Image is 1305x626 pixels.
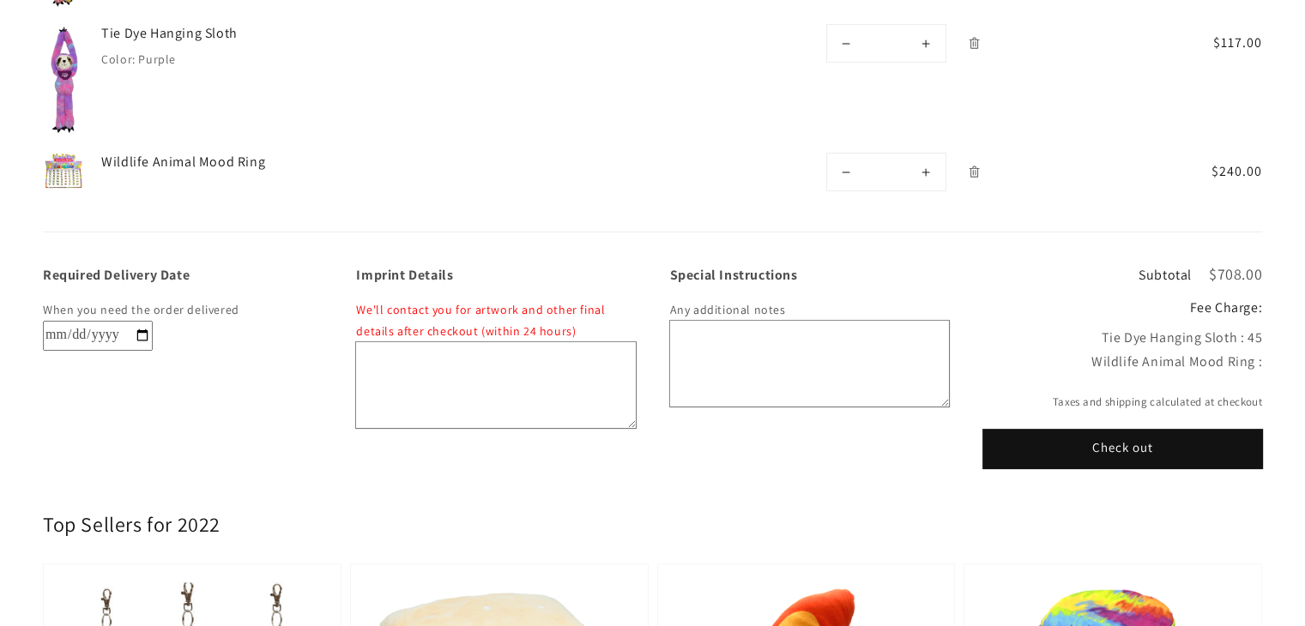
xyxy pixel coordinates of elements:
a: Wildlife Animal Mood Ring [101,153,359,172]
h2: Top Sellers for 2022 [43,511,221,538]
dt: Color: [101,51,136,67]
dd: Purple [138,51,176,67]
p: $708.00 [1209,267,1262,282]
input: Quantity for Wildlife Animal Mood Ring [866,153,907,190]
div: Tie Dye Hanging Sloth : 45 [983,326,1262,351]
small: Taxes and shipping calculated at checkout [983,394,1262,411]
span: $117.00 [1163,33,1262,53]
p: Any additional notes [670,299,949,321]
span: $240.00 [1163,161,1262,182]
p: We'll contact you for artwork and other final details after checkout (within 24 hours) [356,299,635,342]
a: Remove Wildlife Animal Mood Ring [959,157,989,187]
label: Special Instructions [670,267,949,282]
h3: Subtotal [1139,268,1192,282]
p: When you need the order delivered [43,299,322,321]
a: Tie Dye Hanging Sloth [101,24,359,43]
label: Required Delivery Date [43,267,322,282]
img: Tie Dye Hanging Sloth [43,24,84,135]
h2: Fee Charge: [983,299,1262,317]
label: Imprint Details [356,267,635,282]
button: Check out [983,430,1262,468]
a: Remove Tie Dye Hanging Sloth - Purple [959,28,989,58]
div: Wildlife Animal Mood Ring : [983,350,1262,375]
input: Quantity for Tie Dye Hanging Sloth [866,25,907,62]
